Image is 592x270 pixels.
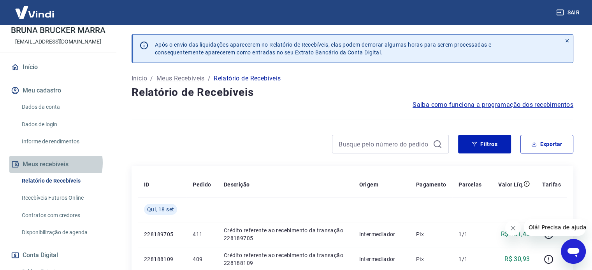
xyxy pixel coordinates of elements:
[458,135,511,153] button: Filtros
[9,0,60,24] img: Vindi
[458,181,481,188] p: Parcelas
[498,181,523,188] p: Valor Líq.
[193,255,211,263] p: 409
[5,5,65,12] span: Olá! Precisa de ajuda?
[144,181,149,188] p: ID
[144,230,180,238] p: 228189705
[19,99,107,115] a: Dados da conta
[19,207,107,223] a: Contratos com credores
[458,230,481,238] p: 1/1
[501,230,530,239] p: R$ 181,45
[416,181,446,188] p: Pagamento
[150,74,153,83] p: /
[458,255,481,263] p: 1/1
[339,138,430,150] input: Busque pelo número do pedido
[15,38,101,46] p: [EMAIL_ADDRESS][DOMAIN_NAME]
[193,230,211,238] p: 411
[9,156,107,173] button: Meus recebíveis
[505,220,521,236] iframe: Fechar mensagem
[19,173,107,189] a: Relatório de Recebíveis
[19,225,107,240] a: Disponibilização de agenda
[413,100,573,110] a: Saiba como funciona a programação dos recebimentos
[9,82,107,99] button: Meu cadastro
[224,226,347,242] p: Crédito referente ao recebimento da transação 228189705
[224,251,347,267] p: Crédito referente ao recebimento da transação 228188109
[214,74,281,83] p: Relatório de Recebíveis
[193,181,211,188] p: Pedido
[132,74,147,83] a: Início
[359,230,403,238] p: Intermediador
[155,41,491,56] p: Após o envio das liquidações aparecerem no Relatório de Recebíveis, elas podem demorar algumas ho...
[555,5,583,20] button: Sair
[359,255,403,263] p: Intermediador
[9,247,107,264] button: Conta Digital
[561,239,586,264] iframe: Botão para abrir a janela de mensagens
[359,181,378,188] p: Origem
[416,230,446,238] p: Pix
[416,255,446,263] p: Pix
[19,190,107,206] a: Recebíveis Futuros Online
[156,74,205,83] a: Meus Recebíveis
[147,206,174,213] span: Qui, 18 set
[504,254,530,264] p: R$ 30,93
[524,219,586,236] iframe: Mensagem da empresa
[520,135,573,153] button: Exportar
[132,85,573,100] h4: Relatório de Recebíveis
[224,181,250,188] p: Descrição
[11,26,105,35] p: BRUNA BRUCKER MARRA
[19,117,107,132] a: Dados de login
[19,134,107,150] a: Informe de rendimentos
[208,74,211,83] p: /
[144,255,180,263] p: 228188109
[542,181,561,188] p: Tarifas
[9,59,107,76] a: Início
